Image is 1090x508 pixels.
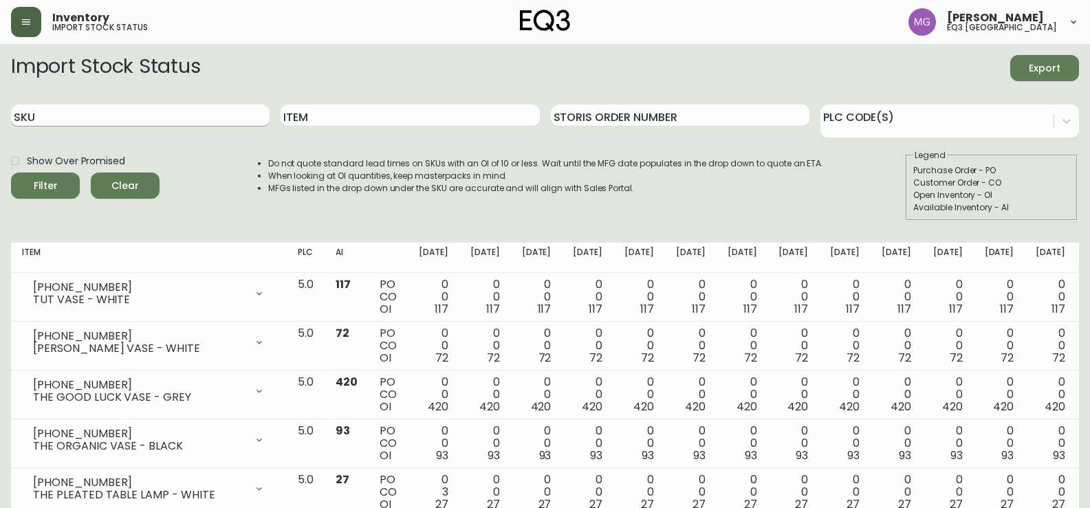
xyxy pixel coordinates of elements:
[913,177,1070,189] div: Customer Order - CO
[435,301,448,317] span: 117
[33,379,246,391] div: [PHONE_NUMBER]
[1053,448,1065,463] span: 93
[624,327,654,364] div: 0 0
[33,428,246,440] div: [PHONE_NUMBER]
[685,399,706,415] span: 420
[778,425,808,462] div: 0 0
[846,301,860,317] span: 117
[380,425,397,462] div: PO CO
[1051,301,1065,317] span: 117
[692,301,706,317] span: 117
[745,448,757,463] span: 93
[897,301,911,317] span: 117
[882,376,911,413] div: 0 0
[11,243,287,273] th: Item
[624,425,654,462] div: 0 0
[913,201,1070,214] div: Available Inventory - AI
[428,399,448,415] span: 420
[287,273,325,322] td: 5.0
[624,376,654,413] div: 0 0
[624,278,654,316] div: 0 0
[913,149,947,162] legend: Legend
[380,301,391,317] span: OI
[794,301,808,317] span: 117
[589,301,602,317] span: 117
[613,243,665,273] th: [DATE]
[1036,425,1065,462] div: 0 0
[778,376,808,413] div: 0 0
[819,243,871,273] th: [DATE]
[1045,399,1065,415] span: 420
[767,243,819,273] th: [DATE]
[33,342,246,355] div: [PERSON_NAME] VASE - WHITE
[728,327,757,364] div: 0 0
[380,350,391,366] span: OI
[52,23,148,32] h5: import stock status
[11,173,80,199] button: Filter
[33,391,246,404] div: THE GOOD LUCK VASE - GREY
[1036,278,1065,316] div: 0 0
[408,243,459,273] th: [DATE]
[947,23,1057,32] h5: eq3 [GEOGRAPHIC_DATA]
[336,325,349,341] span: 72
[847,350,860,366] span: 72
[573,425,602,462] div: 0 0
[1025,243,1076,273] th: [DATE]
[728,278,757,316] div: 0 0
[728,376,757,413] div: 0 0
[22,425,276,455] div: [PHONE_NUMBER]THE ORGANIC VASE - BLACK
[1052,350,1065,366] span: 72
[336,276,351,292] span: 117
[419,278,448,316] div: 0 0
[336,374,358,390] span: 420
[1036,376,1065,413] div: 0 0
[796,448,808,463] span: 93
[942,399,963,415] span: 420
[488,448,500,463] span: 93
[22,376,276,406] div: [PHONE_NUMBER]THE GOOD LUCK VASE - GREY
[33,294,246,306] div: TUT VASE - WHITE
[693,350,706,366] span: 72
[1001,448,1014,463] span: 93
[744,350,757,366] span: 72
[778,327,808,364] div: 0 0
[522,376,552,413] div: 0 0
[325,243,369,273] th: AI
[641,350,654,366] span: 72
[582,399,602,415] span: 420
[590,448,602,463] span: 93
[380,278,397,316] div: PO CO
[830,278,860,316] div: 0 0
[795,350,808,366] span: 72
[985,327,1014,364] div: 0 0
[985,425,1014,462] div: 0 0
[908,8,936,36] img: de8837be2a95cd31bb7c9ae23fe16153
[436,448,448,463] span: 93
[633,399,654,415] span: 420
[538,301,552,317] span: 117
[950,350,963,366] span: 72
[336,423,350,439] span: 93
[562,243,613,273] th: [DATE]
[470,278,500,316] div: 0 0
[531,399,552,415] span: 420
[520,10,571,32] img: logo
[287,371,325,419] td: 5.0
[933,327,963,364] div: 0 0
[787,399,808,415] span: 420
[33,489,246,501] div: THE PLEATED TABLE LAMP - WHITE
[1001,350,1014,366] span: 72
[882,327,911,364] div: 0 0
[1036,327,1065,364] div: 0 0
[993,399,1014,415] span: 420
[486,301,500,317] span: 117
[899,448,911,463] span: 93
[830,376,860,413] div: 0 0
[898,350,911,366] span: 72
[950,448,963,463] span: 93
[676,327,706,364] div: 0 0
[33,330,246,342] div: [PHONE_NUMBER]
[435,350,448,366] span: 72
[933,376,963,413] div: 0 0
[573,327,602,364] div: 0 0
